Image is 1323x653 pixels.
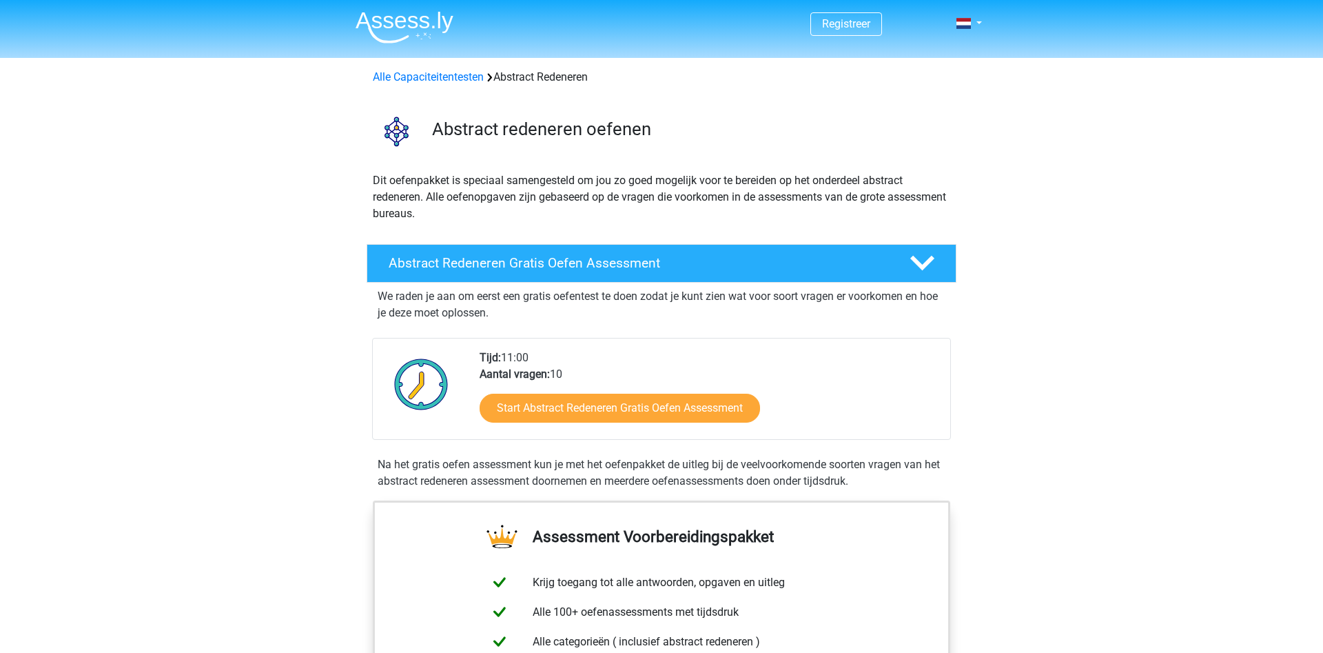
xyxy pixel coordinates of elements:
[822,17,870,30] a: Registreer
[480,351,501,364] b: Tijd:
[373,70,484,83] a: Alle Capaciteitentesten
[356,11,453,43] img: Assessly
[387,350,456,419] img: Klok
[480,368,550,381] b: Aantal vragen:
[378,288,945,321] p: We raden je aan om eerst een gratis oefentest te doen zodat je kunt zien wat voor soort vragen er...
[372,456,951,490] div: Na het gratis oefen assessment kun je met het oefenpakket de uitleg bij de veelvoorkomende soorte...
[367,102,426,161] img: abstract redeneren
[432,119,945,140] h3: Abstract redeneren oefenen
[361,244,962,283] a: Abstract Redeneren Gratis Oefen Assessment
[469,350,950,439] div: 11:00 10
[389,255,888,271] h4: Abstract Redeneren Gratis Oefen Assessment
[367,69,956,86] div: Abstract Redeneren
[373,172,950,222] p: Dit oefenpakket is speciaal samengesteld om jou zo goed mogelijk voor te bereiden op het onderdee...
[480,394,760,423] a: Start Abstract Redeneren Gratis Oefen Assessment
